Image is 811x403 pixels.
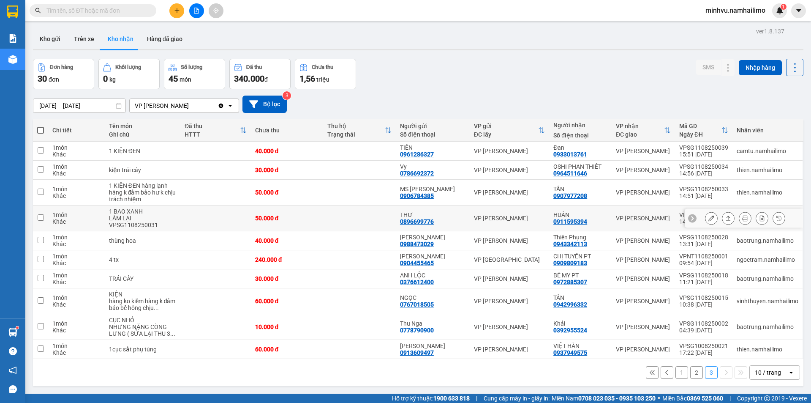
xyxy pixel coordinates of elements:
span: file-add [193,8,199,14]
span: 30 [38,74,47,84]
div: 04:39 [DATE] [679,327,728,334]
div: VP [PERSON_NAME] [474,237,545,244]
div: 1 món [52,253,100,260]
th: Toggle SortBy [470,119,549,142]
div: 0911595394 [553,218,587,225]
span: Miền Nam [552,394,656,403]
div: VPSG1108250018 [679,272,728,279]
div: 0988473029 [400,241,434,247]
div: 0392955524 [553,327,587,334]
div: VPSG1008250021 [679,343,728,349]
div: VP [PERSON_NAME] [616,215,671,222]
button: SMS [696,60,721,75]
div: Người gửi [400,123,465,129]
span: minhvu.namhailimo [699,5,772,16]
span: message [9,385,17,393]
div: 10 / trang [755,368,781,377]
span: Hỗ trợ kỹ thuật: [392,394,470,403]
th: Toggle SortBy [323,119,396,142]
div: Mã GD [679,123,721,129]
div: VPSG1108250034 [679,163,728,170]
div: NHƯNG NẶNG CÒNG LƯNG ( SỬA LẠI THU 30K GIÚP E VỚI Ạ ) [109,323,176,337]
span: ... [154,304,159,311]
button: Kho gửi [33,29,67,49]
img: icon-new-feature [776,7,784,14]
div: 0964511646 [553,170,587,177]
div: TÂN [553,294,607,301]
div: 0786692372 [400,170,434,177]
div: Chưa thu [255,127,319,134]
div: VPSG1108250033 [679,186,728,192]
div: 0937949575 [553,349,587,356]
div: VP [PERSON_NAME] [474,215,545,222]
span: đơn [49,76,59,83]
strong: 0369 525 060 [687,395,723,402]
div: baotrung.namhailimo [737,323,798,330]
th: Toggle SortBy [612,119,675,142]
div: Khác [52,279,100,285]
div: 0907977208 [553,192,587,199]
img: solution-icon [8,34,17,43]
div: VP [PERSON_NAME] [616,298,671,304]
div: MS YẾN [400,186,465,192]
input: Tìm tên, số ĐT hoặc mã đơn [46,6,146,15]
div: VP [PERSON_NAME] [616,167,671,173]
strong: 0708 023 035 - 0935 103 250 [578,395,656,402]
div: Sửa đơn hàng [705,212,718,225]
div: CỤC NHỎ [109,317,176,323]
img: warehouse-icon [8,55,17,64]
div: 1 món [52,211,100,218]
div: Khác [52,192,100,199]
span: caret-down [795,7,803,14]
span: search [35,8,41,14]
button: Đơn hàng30đơn [33,59,94,89]
div: VP [PERSON_NAME] [616,346,671,353]
div: VP gửi [474,123,538,129]
div: 0906784385 [400,192,434,199]
div: 11:21 [DATE] [679,279,728,285]
div: 1 món [52,234,100,241]
div: Khác [52,170,100,177]
div: BÉ MY PT [553,272,607,279]
div: ver 1.8.137 [756,27,784,36]
div: 30.000 đ [255,167,319,173]
div: Ngày ĐH [679,131,721,138]
div: thien.namhailimo [737,346,798,353]
div: 14:50 [DATE] [679,218,728,225]
span: 340.000 [234,74,264,84]
div: thien.namhailimo [737,189,798,196]
div: VP [PERSON_NAME] [474,275,545,282]
div: TRÁI CÂY [109,275,176,282]
div: 0972885307 [553,279,587,285]
div: Tên món [109,123,176,129]
button: Bộ lọc [242,96,287,113]
div: Khác [52,218,100,225]
th: Toggle SortBy [180,119,251,142]
div: 13:31 [DATE] [679,241,728,247]
div: vinhthuyen.namhailimo [737,298,798,304]
div: VPSG1108250032 [679,211,728,218]
div: 1 món [52,144,100,151]
div: camtu.namhailimo [737,148,798,154]
button: Số lượng45món [164,59,225,89]
div: Nhân viên [737,127,798,134]
div: VP [PERSON_NAME] [616,275,671,282]
div: 1 món [52,163,100,170]
div: 1 KIỆN ĐEN hàng lạnh [109,182,176,189]
div: 14:51 [DATE] [679,192,728,199]
div: 0933013761 [553,151,587,158]
div: Khác [52,241,100,247]
div: 0942996332 [553,301,587,308]
button: aim [209,3,223,18]
div: Thu hộ [327,123,385,129]
span: Miền Bắc [662,394,723,403]
div: 1 món [52,343,100,349]
button: Khối lượng0kg [98,59,160,89]
div: 30.000 đ [255,275,319,282]
button: Hàng đã giao [140,29,189,49]
div: thùng hoa [109,237,176,244]
div: VP [PERSON_NAME] [474,148,545,154]
span: đ [264,76,268,83]
div: 0904455465 [400,260,434,266]
div: VP [PERSON_NAME] [474,346,545,353]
